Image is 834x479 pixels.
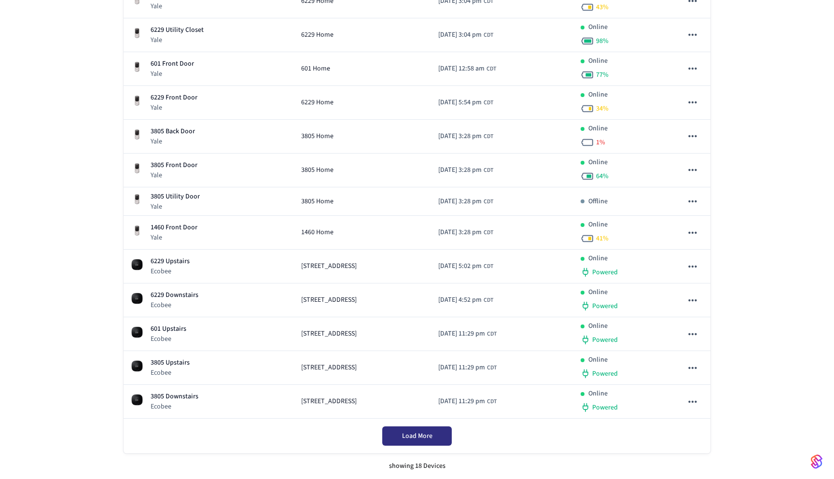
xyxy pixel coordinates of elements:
[124,453,710,479] div: showing 18 Devices
[588,197,608,207] p: Offline
[438,261,493,271] div: America/Chicago
[588,220,608,230] p: Online
[438,165,493,175] div: America/Chicago
[131,129,143,141] img: Yale Assure Touchscreen Wifi Smart Lock, Satin Nickel, Front
[438,295,482,305] span: [DATE] 4:52 pm
[487,397,497,406] span: CDT
[592,335,618,345] span: Powered
[151,103,197,113] p: Yale
[301,30,334,40] span: 6229 Home
[592,301,618,311] span: Powered
[484,197,493,206] span: CDT
[588,254,608,264] p: Online
[301,295,357,305] span: [STREET_ADDRESS]
[301,329,357,339] span: [STREET_ADDRESS]
[151,35,204,45] p: Yale
[596,171,609,181] span: 64 %
[438,98,482,108] span: [DATE] 5:54 pm
[484,166,493,175] span: CDT
[131,163,143,174] img: Yale Assure Touchscreen Wifi Smart Lock, Satin Nickel, Front
[811,454,822,469] img: SeamLogoGradient.69752ec5.svg
[131,95,143,107] img: Yale Assure Touchscreen Wifi Smart Lock, Satin Nickel, Front
[588,124,608,134] p: Online
[151,358,190,368] p: 3805 Upstairs
[588,22,608,32] p: Online
[131,225,143,237] img: Yale Assure Touchscreen Wifi Smart Lock, Satin Nickel, Front
[438,30,493,40] div: America/Chicago
[438,197,493,207] div: America/Chicago
[151,160,197,170] p: 3805 Front Door
[592,268,618,277] span: Powered
[151,93,197,103] p: 6229 Front Door
[131,28,143,39] img: Yale Assure Touchscreen Wifi Smart Lock, Satin Nickel, Front
[438,131,482,141] span: [DATE] 3:28 pm
[588,321,608,331] p: Online
[438,261,482,271] span: [DATE] 5:02 pm
[151,127,195,137] p: 3805 Back Door
[151,256,190,267] p: 6229 Upstairs
[438,295,493,305] div: America/Chicago
[131,326,143,338] img: ecobee_lite_3
[487,364,497,372] span: CDT
[438,329,485,339] span: [DATE] 11:29 pm
[301,227,334,238] span: 1460 Home
[301,396,357,407] span: [STREET_ADDRESS]
[588,355,608,365] p: Online
[151,1,195,11] p: Yale
[484,228,493,237] span: CDT
[131,394,143,406] img: ecobee_lite_3
[151,59,194,69] p: 601 Front Door
[486,65,496,73] span: CDT
[438,363,497,373] div: America/Chicago
[382,426,452,446] button: Load More
[487,330,497,338] span: CDT
[301,261,357,271] span: [STREET_ADDRESS]
[151,233,197,242] p: Yale
[588,389,608,399] p: Online
[151,223,197,233] p: 1460 Front Door
[438,64,496,74] div: America/Chicago
[438,329,497,339] div: America/Chicago
[484,132,493,141] span: CDT
[131,259,143,270] img: ecobee_lite_3
[151,69,194,79] p: Yale
[151,368,190,378] p: Ecobee
[151,267,190,276] p: Ecobee
[596,2,609,12] span: 43 %
[151,402,198,411] p: Ecobee
[484,296,493,305] span: CDT
[438,197,482,207] span: [DATE] 3:28 pm
[484,262,493,271] span: CDT
[592,403,618,412] span: Powered
[596,36,609,46] span: 98 %
[151,392,198,402] p: 3805 Downstairs
[301,64,330,74] span: 601 Home
[151,324,186,334] p: 601 Upstairs
[438,396,497,407] div: America/Chicago
[151,137,195,146] p: Yale
[151,300,198,310] p: Ecobee
[438,363,485,373] span: [DATE] 11:29 pm
[131,61,143,73] img: Yale Assure Touchscreen Wifi Smart Lock, Satin Nickel, Front
[151,192,200,202] p: 3805 Utility Door
[592,369,618,379] span: Powered
[484,99,493,107] span: CDT
[402,431,432,441] span: Load More
[301,98,334,108] span: 6229 Home
[131,194,143,205] img: Yale Assure Touchscreen Wifi Smart Lock, Satin Nickel, Front
[438,396,485,407] span: [DATE] 11:29 pm
[301,197,334,207] span: 3805 Home
[301,165,334,175] span: 3805 Home
[151,202,200,211] p: Yale
[131,360,143,372] img: ecobee_lite_3
[438,227,482,238] span: [DATE] 3:28 pm
[131,293,143,304] img: ecobee_lite_3
[438,98,493,108] div: America/Chicago
[438,227,493,238] div: America/Chicago
[588,90,608,100] p: Online
[596,234,609,243] span: 41 %
[438,30,482,40] span: [DATE] 3:04 pm
[151,334,186,344] p: Ecobee
[151,170,197,180] p: Yale
[301,363,357,373] span: [STREET_ADDRESS]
